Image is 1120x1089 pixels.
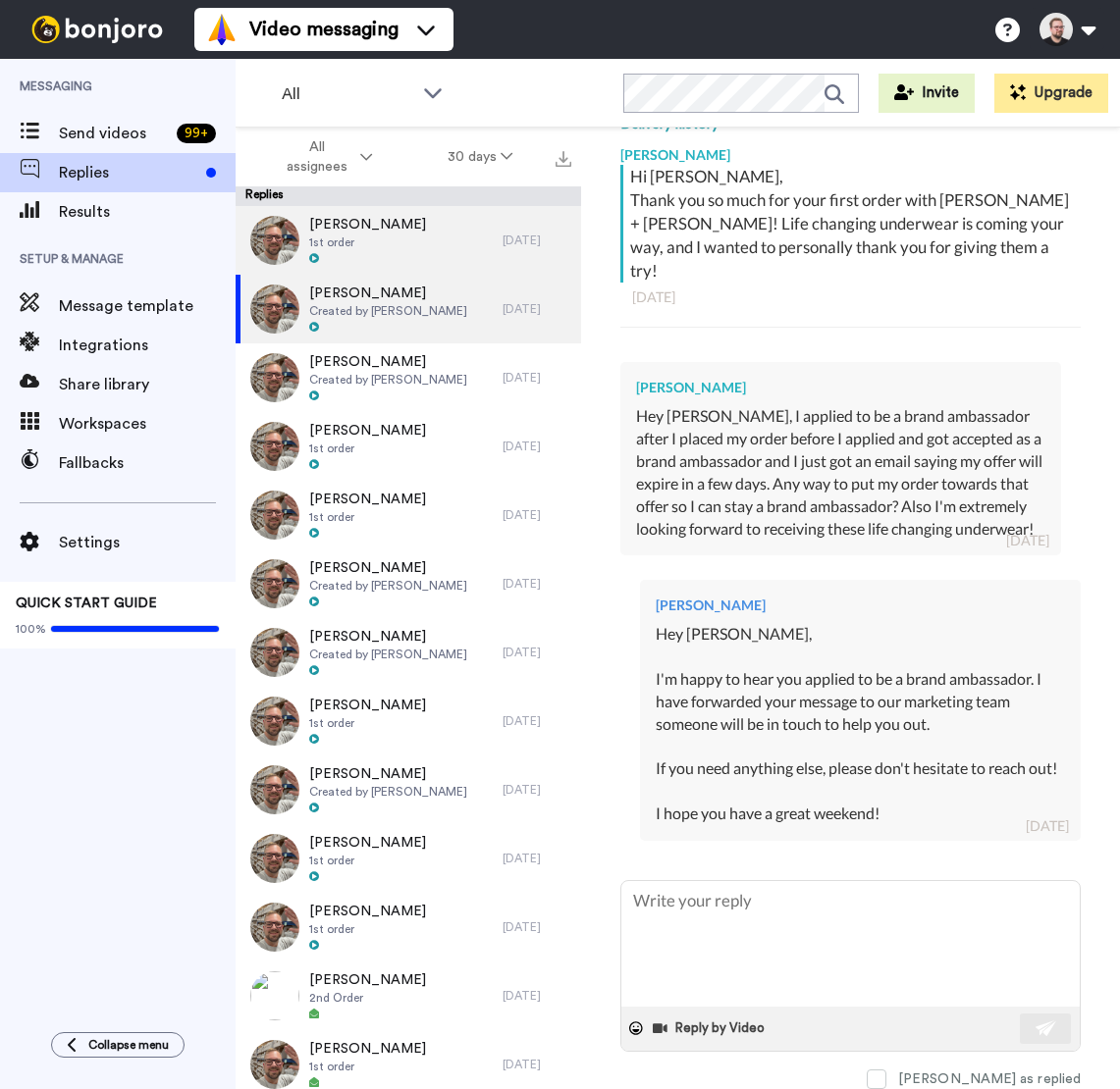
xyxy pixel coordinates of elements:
[177,124,216,143] div: 99 +
[503,301,571,317] div: [DATE]
[636,405,1045,540] div: Hey [PERSON_NAME], I applied to be a brand ambassador after I placed my order before I applied an...
[236,481,581,549] a: [PERSON_NAME]1st order[DATE]
[410,139,551,175] button: 30 days
[250,903,299,952] img: efa524da-70a9-41f2-aa42-4cb2d5cfdec7-thumb.jpg
[309,715,426,731] span: 1st order
[309,627,467,647] span: [PERSON_NAME]
[250,628,299,677] img: f6137b88-6407-461a-afb2-3036642b1d84-thumb.jpg
[250,765,299,814] img: f6137b88-6407-461a-afb2-3036642b1d84-thumb.jpg
[309,902,426,921] span: [PERSON_NAME]
[309,303,467,319] span: Created by [PERSON_NAME]
[656,596,1065,615] div: [PERSON_NAME]
[250,491,299,540] img: efa524da-70a9-41f2-aa42-4cb2d5cfdec7-thumb.jpg
[59,531,236,554] span: Settings
[309,853,426,868] span: 1st order
[503,370,571,386] div: [DATE]
[1006,531,1049,550] div: [DATE]
[206,14,238,45] img: vm-color.svg
[16,621,46,637] span: 100%
[309,1059,426,1074] span: 1st order
[309,509,426,525] span: 1st order
[236,687,581,755] a: [PERSON_NAME]1st order[DATE]
[651,1013,771,1043] button: Reply by Video
[309,1039,426,1059] span: [PERSON_NAME]
[59,451,236,475] span: Fallbacks
[632,287,1069,307] div: [DATE]
[556,151,571,167] img: export.svg
[59,334,236,357] span: Integrations
[503,576,571,592] div: [DATE]
[236,343,581,412] a: [PERSON_NAME]Created by [PERSON_NAME][DATE]
[309,784,467,800] span: Created by [PERSON_NAME]
[309,647,467,662] span: Created by [PERSON_NAME]
[309,990,426,1006] span: 2nd Order
[59,122,169,145] span: Send videos
[250,353,299,402] img: f6137b88-6407-461a-afb2-3036642b1d84-thumb.jpg
[550,142,577,172] button: Export all results that match these filters now.
[24,16,171,43] img: bj-logo-header-white.svg
[503,1057,571,1072] div: [DATE]
[503,782,571,798] div: [DATE]
[236,961,581,1030] a: [PERSON_NAME]2nd Order[DATE]
[59,294,236,318] span: Message template
[1026,816,1069,836] div: [DATE]
[309,284,467,303] span: [PERSON_NAME]
[1036,1020,1057,1036] img: send-white.svg
[309,490,426,509] span: [PERSON_NAME]
[250,422,299,471] img: efa524da-70a9-41f2-aa42-4cb2d5cfdec7-thumb.jpg
[503,439,571,454] div: [DATE]
[250,834,299,883] img: efa524da-70a9-41f2-aa42-4cb2d5cfdec7-thumb.jpg
[309,833,426,853] span: [PERSON_NAME]
[16,596,157,610] span: QUICK START GUIDE
[236,893,581,961] a: [PERSON_NAME]1st order[DATE]
[88,1037,169,1053] span: Collapse menu
[309,558,467,578] span: [PERSON_NAME]
[236,206,581,275] a: [PERSON_NAME]1st order[DATE]
[309,234,426,250] span: 1st order
[250,559,299,608] img: f6137b88-6407-461a-afb2-3036642b1d84-thumb.jpg
[236,412,581,481] a: [PERSON_NAME]1st order[DATE]
[309,764,467,784] span: [PERSON_NAME]
[656,623,1065,825] div: Hey [PERSON_NAME], I'm happy to hear you applied to be a brand ambassador. I have forwarded your ...
[309,352,467,372] span: [PERSON_NAME]
[503,713,571,729] div: [DATE]
[503,851,571,866] div: [DATE]
[236,275,581,343] a: [PERSON_NAME]Created by [PERSON_NAME][DATE]
[282,82,413,106] span: All
[309,372,467,388] span: Created by [PERSON_NAME]
[277,137,356,177] span: All assignees
[59,161,198,184] span: Replies
[630,165,1076,283] div: Hi [PERSON_NAME], Thank you so much for your first order with [PERSON_NAME] + [PERSON_NAME]! Life...
[250,1040,299,1089] img: efa524da-70a9-41f2-aa42-4cb2d5cfdec7-thumb.jpg
[249,16,399,43] span: Video messaging
[503,919,571,935] div: [DATE]
[250,971,299,1020] img: 8db93726-50d8-4d85-967b-90c4cb94ea46-thumb.jpg
[898,1069,1081,1089] div: [PERSON_NAME] as replied
[309,696,426,715] span: [PERSON_NAME]
[879,74,975,113] button: Invite
[59,412,236,436] span: Workspaces
[503,645,571,660] div: [DATE]
[309,921,426,937] span: 1st order
[250,285,299,334] img: f6137b88-6407-461a-afb2-3036642b1d84-thumb.jpg
[250,697,299,746] img: efa524da-70a9-41f2-aa42-4cb2d5cfdec7-thumb.jpg
[309,421,426,441] span: [PERSON_NAME]
[620,135,1081,165] div: [PERSON_NAME]
[309,578,467,594] span: Created by [PERSON_NAME]
[636,378,1045,397] div: [PERSON_NAME]
[59,200,236,224] span: Results
[236,549,581,618] a: [PERSON_NAME]Created by [PERSON_NAME][DATE]
[994,74,1108,113] button: Upgrade
[309,970,426,990] span: [PERSON_NAME]
[503,507,571,523] div: [DATE]
[236,186,581,206] div: Replies
[240,130,410,184] button: All assignees
[250,216,299,265] img: efa524da-70a9-41f2-aa42-4cb2d5cfdec7-thumb.jpg
[309,441,426,456] span: 1st order
[51,1032,185,1058] button: Collapse menu
[309,215,426,234] span: [PERSON_NAME]
[503,233,571,248] div: [DATE]
[59,373,236,396] span: Share library
[236,618,581,687] a: [PERSON_NAME]Created by [PERSON_NAME][DATE]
